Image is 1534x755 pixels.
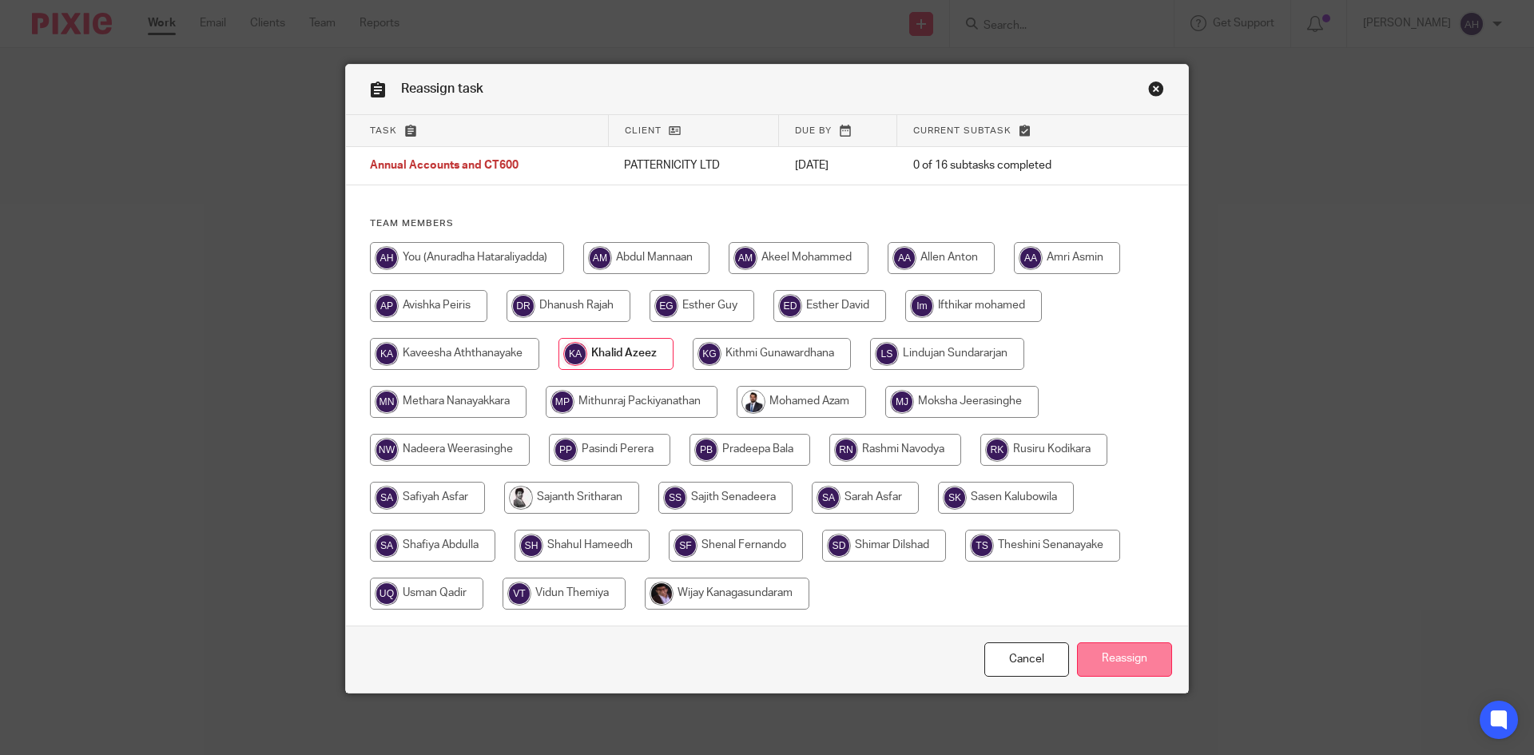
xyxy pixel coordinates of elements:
a: Close this dialog window [1148,81,1164,102]
span: Task [370,126,397,135]
p: PATTERNICITY LTD [624,157,762,173]
span: Current subtask [913,126,1011,135]
input: Reassign [1077,642,1172,677]
span: Due by [795,126,832,135]
span: Client [625,126,662,135]
td: 0 of 16 subtasks completed [897,147,1124,185]
p: [DATE] [795,157,881,173]
span: Annual Accounts and CT600 [370,161,519,172]
a: Close this dialog window [984,642,1069,677]
span: Reassign task [401,82,483,95]
h4: Team members [370,217,1164,230]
